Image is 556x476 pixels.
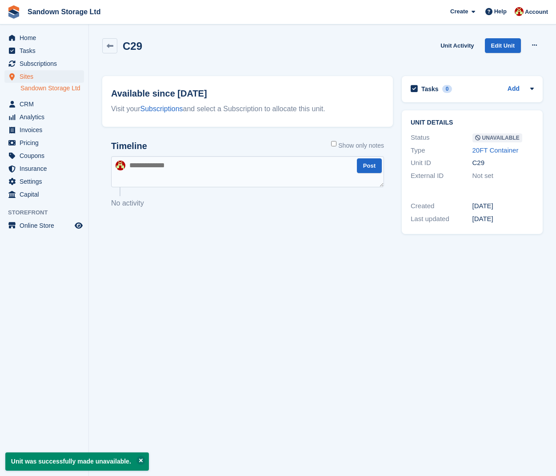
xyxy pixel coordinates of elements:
[472,133,522,142] span: Unavailable
[485,38,521,53] a: Edit Unit
[20,137,73,149] span: Pricing
[357,158,382,173] button: Post
[4,175,84,188] a: menu
[8,208,88,217] span: Storefront
[20,57,73,70] span: Subscriptions
[472,146,519,154] a: 20FT Container
[472,201,534,211] div: [DATE]
[472,171,534,181] div: Not set
[411,158,472,168] div: Unit ID
[437,38,477,53] a: Unit Activity
[331,141,384,150] label: Show only notes
[442,85,452,93] div: 0
[111,104,384,114] div: Visit your and select a Subscription to allocate this unit.
[411,119,534,126] h2: Unit details
[4,57,84,70] a: menu
[20,84,84,93] a: Sandown Storage Ltd
[4,44,84,57] a: menu
[20,98,73,110] span: CRM
[5,452,149,471] p: Unit was successfully made unavailable.
[411,171,472,181] div: External ID
[24,4,104,19] a: Sandown Storage Ltd
[515,7,524,16] img: Jessica Durrant
[4,70,84,83] a: menu
[111,87,384,100] h2: Available since [DATE]
[20,175,73,188] span: Settings
[20,149,73,162] span: Coupons
[472,158,534,168] div: C29
[331,141,336,146] input: Show only notes
[472,214,534,224] div: [DATE]
[4,111,84,123] a: menu
[20,32,73,44] span: Home
[421,85,439,93] h2: Tasks
[20,188,73,201] span: Capital
[116,161,125,170] img: Jessica Durrant
[4,98,84,110] a: menu
[20,162,73,175] span: Insurance
[525,8,548,16] span: Account
[7,5,20,19] img: stora-icon-8386f47178a22dfd0bd8f6a31ec36ba5ce8667c1dd55bd0f319d3a0aa187defe.svg
[411,133,472,143] div: Status
[20,70,73,83] span: Sites
[508,84,520,94] a: Add
[20,219,73,232] span: Online Store
[4,124,84,136] a: menu
[4,149,84,162] a: menu
[20,124,73,136] span: Invoices
[20,44,73,57] span: Tasks
[494,7,507,16] span: Help
[20,111,73,123] span: Analytics
[4,219,84,232] a: menu
[4,162,84,175] a: menu
[411,201,472,211] div: Created
[73,220,84,231] a: Preview store
[111,141,147,151] h2: Timeline
[4,32,84,44] a: menu
[411,214,472,224] div: Last updated
[411,145,472,156] div: Type
[450,7,468,16] span: Create
[4,188,84,201] a: menu
[111,198,384,209] p: No activity
[4,137,84,149] a: menu
[140,105,183,113] a: Subscriptions
[123,40,142,52] h2: C29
